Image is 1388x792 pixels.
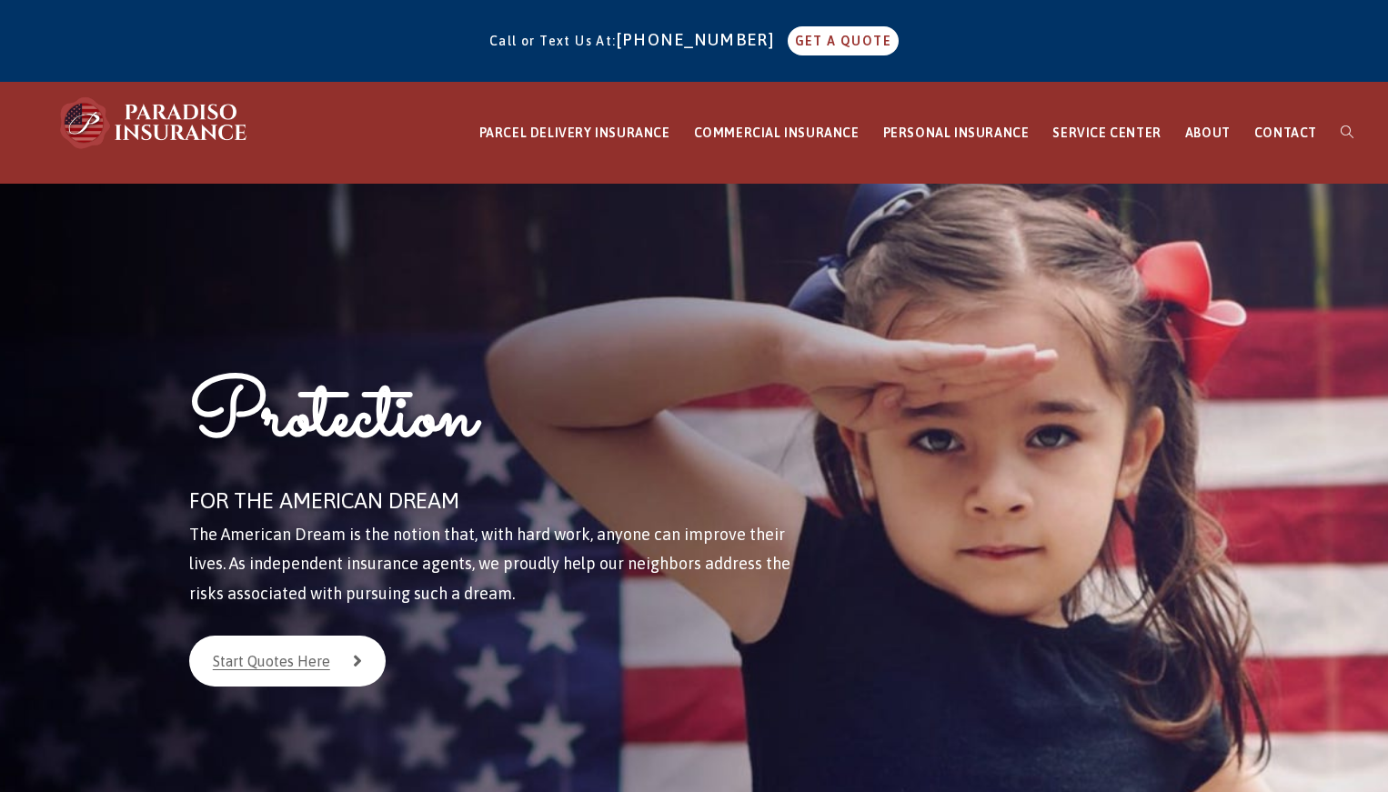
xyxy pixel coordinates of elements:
span: PARCEL DELIVERY INSURANCE [479,125,670,140]
span: ABOUT [1185,125,1231,140]
a: SERVICE CENTER [1041,83,1172,184]
a: ABOUT [1173,83,1242,184]
span: The American Dream is the notion that, with hard work, anyone can improve their lives. As indepen... [189,525,790,603]
a: PARCEL DELIVERY INSURANCE [468,83,682,184]
span: Call or Text Us At: [489,34,617,48]
a: GET A QUOTE [788,26,899,55]
a: CONTACT [1242,83,1329,184]
span: COMMERCIAL INSURANCE [694,125,860,140]
a: Start Quotes Here [189,636,386,687]
span: FOR THE AMERICAN DREAM [189,488,459,513]
a: COMMERCIAL INSURANCE [682,83,871,184]
a: PERSONAL INSURANCE [871,83,1041,184]
h1: Protection [189,366,802,481]
span: PERSONAL INSURANCE [883,125,1030,140]
span: CONTACT [1254,125,1317,140]
img: Paradiso Insurance [55,95,255,150]
a: [PHONE_NUMBER] [617,30,784,49]
span: SERVICE CENTER [1052,125,1161,140]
